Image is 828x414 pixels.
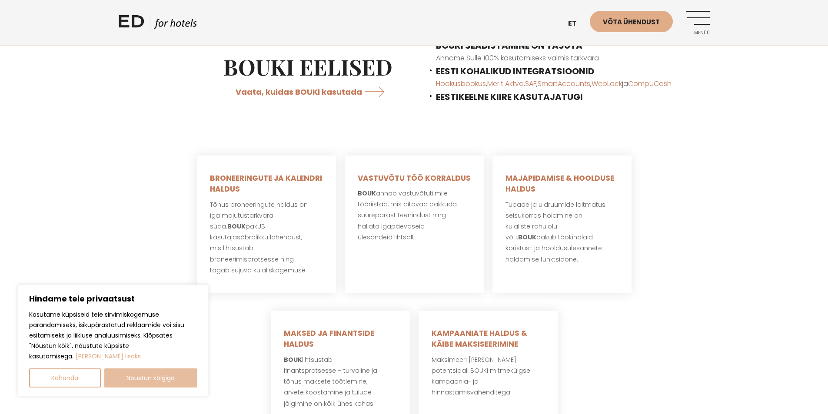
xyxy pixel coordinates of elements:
a: SmartAccounts [538,79,590,89]
h5: BRONEERINGUTE JA KALENDRI HALDUS [210,173,323,195]
p: Tõhus broneeringute haldus on iga majutustarkvara süda. pakUB kasutajasõbralikku lahendust, mis l... [210,199,323,276]
p: lihtsustab finantsprotsesse – turvaline ja tõhus maksete töötlemine, arvete koostamine ja tulude ... [284,354,397,409]
p: Kasutame küpsiseid teie sirvimiskogemuse parandamiseks, isikupärastatud reklaamide või sisu esita... [29,309,197,361]
a: CompuCash [628,79,672,89]
strong: EESTIKEELNE KIIRE KASUTAJATUGI [436,91,583,103]
strong: BOUK [284,355,302,364]
a: Vaata, kuidas BOUKi kasutada [236,80,392,103]
a: Võta ühendust [590,11,673,32]
span: EESTI KOHALIKUD INTEGRATSIOONID [436,65,594,77]
a: Loe lisaks [75,351,141,361]
a: et [564,13,590,34]
h2: BOUKi EELISED [140,54,392,80]
button: Kohanda [29,368,101,388]
p: annab vastuvõtutiimile tööriistad, mis aitavad pakkuda suurepärast teenindust ning hallata igapäe... [358,188,471,243]
h5: KAMPAANIATE HALDUS & KÄIBE MAKSISEERIMINE [432,328,545,350]
p: Tubade ja üldruumide laitmatus seisukorras hoidmine on külaliste rahulolu võti. pakub töökindlaid... [505,199,619,265]
span: Menüü [686,30,710,36]
p: Anname Sulle 100% kasutamiseks valmis tarkvara [436,52,688,65]
strong: BOUK [358,189,376,198]
button: Nõustun kõigiga [104,368,197,388]
a: ED HOTELS [119,13,197,35]
a: Hookusbookus [436,79,486,89]
p: Maksimeeri [PERSON_NAME] potentsiaali BOUKi mitmekülgse kampaania- ja hinnastamisvahenditega. [432,354,545,398]
a: WebLock [592,79,622,89]
h5: MAKSED JA FINANTSIDE HALDUS [284,328,397,350]
h5: MAJAPIDAMISE & HOOLDUSE HALDUS [505,173,619,195]
a: SAF [525,79,536,89]
strong: BOUK [227,222,246,231]
strong: BOUK [518,233,536,242]
p: Hindame teie privaatsust [29,294,197,304]
a: Merit Aktva [487,79,524,89]
h5: VASTUVÕTU TÖÖ KORRALDUS [358,173,471,184]
p: , , , , ja [436,78,688,90]
a: Menüü [686,11,710,35]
